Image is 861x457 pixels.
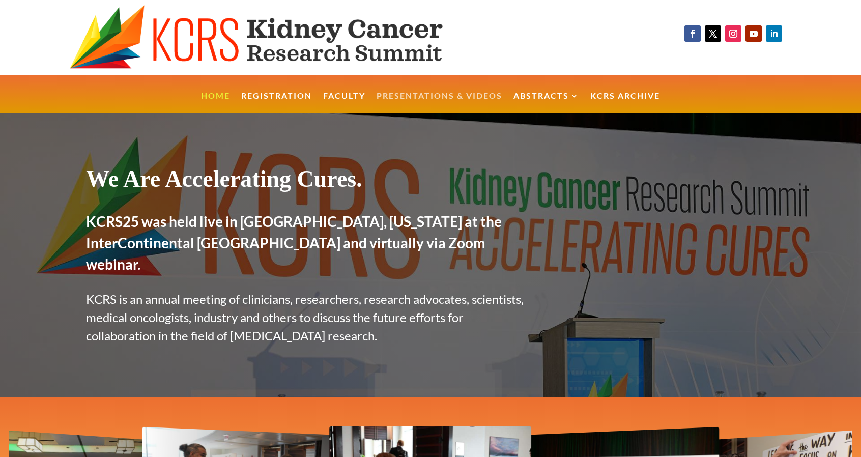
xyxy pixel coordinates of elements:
a: Registration [241,92,312,114]
a: Follow on Youtube [745,25,762,42]
a: KCRS Archive [590,92,660,114]
a: Follow on Instagram [725,25,741,42]
img: KCRS generic logo wide [70,5,489,70]
h1: We Are Accelerating Cures. [86,165,533,198]
a: Follow on LinkedIn [766,25,782,42]
a: Abstracts [513,92,579,114]
a: Home [201,92,230,114]
a: Follow on Facebook [684,25,701,42]
a: Faculty [323,92,365,114]
a: Follow on X [705,25,721,42]
h2: KCRS25 was held live in [GEOGRAPHIC_DATA], [US_STATE] at the InterContinental [GEOGRAPHIC_DATA] a... [86,211,533,280]
a: Presentations & Videos [377,92,502,114]
p: KCRS is an annual meeting of clinicians, researchers, research advocates, scientists, medical onc... [86,290,533,345]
